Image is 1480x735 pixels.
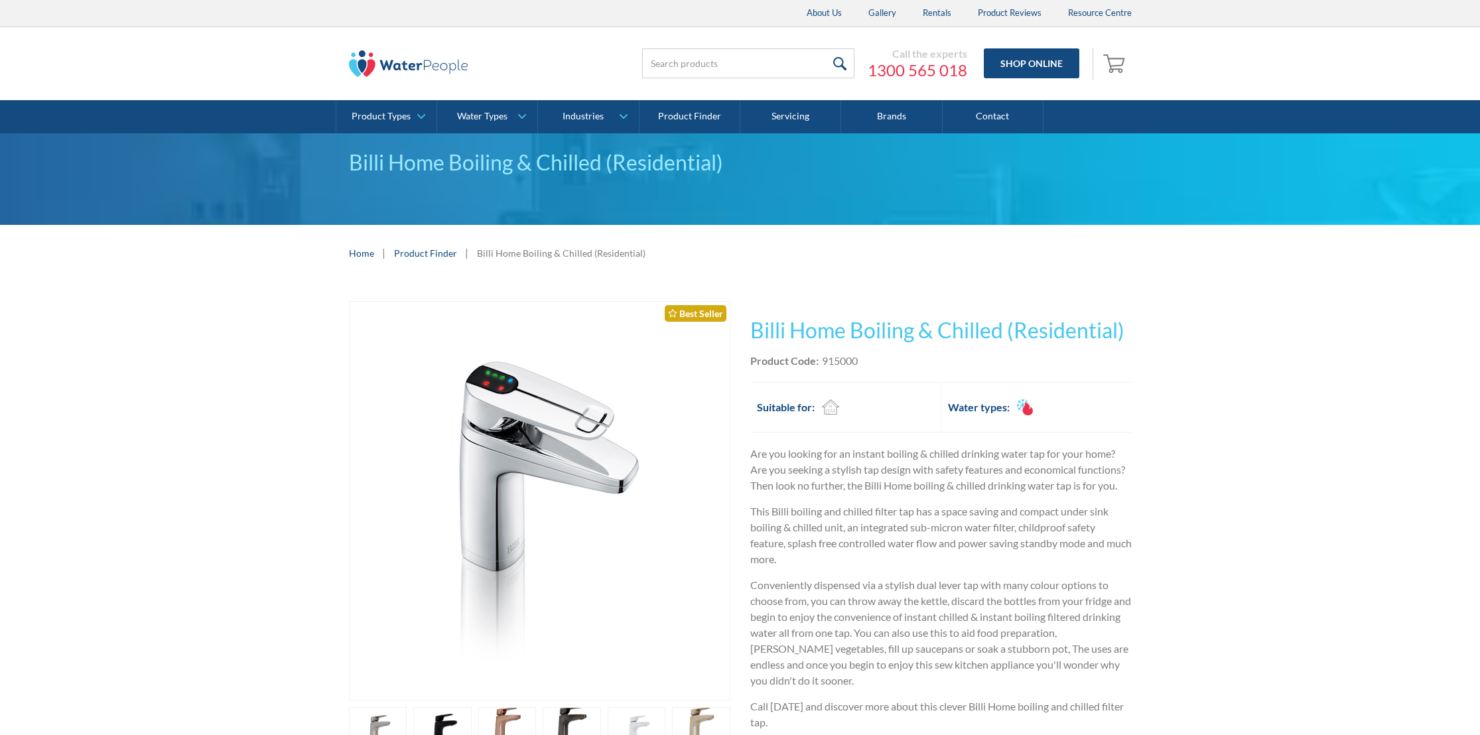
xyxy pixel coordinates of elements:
a: open lightbox [349,301,730,701]
div: Call the experts [868,47,967,60]
h2: Suitable for: [757,399,815,415]
p: Conveniently dispensed via a stylish dual lever tap with many colour options to choose from, you ... [750,577,1132,689]
img: The Water People [349,50,468,77]
div: | [381,245,387,261]
a: Home [349,246,374,260]
a: Water Types [437,100,537,133]
a: Open cart [1100,48,1132,80]
a: Shop Online [984,48,1079,78]
div: Product Types [352,111,411,122]
div: Billi Home Boiling & Chilled (Residential) [349,147,1132,178]
strong: Product Code: [750,354,819,367]
a: Industries [538,100,638,133]
h2: Water types: [948,399,1010,415]
a: Product Finder [639,100,740,133]
h1: Billi Home Boiling & Chilled (Residential) [750,314,1132,346]
div: 915000 [822,353,858,369]
a: Contact [943,100,1043,133]
a: Servicing [740,100,841,133]
a: 1300 565 018 [868,60,967,80]
p: Call [DATE] and discover more about this clever Billi Home boiling and chilled filter tap. [750,699,1132,730]
input: Search products [642,48,854,78]
div: Billi Home Boiling & Chilled (Residential) [477,246,645,260]
div: Water Types [457,111,507,122]
div: Industries [563,111,604,122]
img: shopping cart [1103,52,1128,74]
p: This Billi boiling and chilled filter tap has a space saving and compact under sink boiling & chi... [750,503,1132,567]
p: Are you looking for an instant boiling & chilled drinking water tap for your home? Are you seekin... [750,446,1132,494]
a: Product Finder [394,246,457,260]
div: | [464,245,470,261]
img: Billi Home Boiling & Chilled (Residential) [408,302,671,700]
a: Product Types [336,100,437,133]
a: Brands [841,100,942,133]
div: Best Seller [665,305,726,322]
